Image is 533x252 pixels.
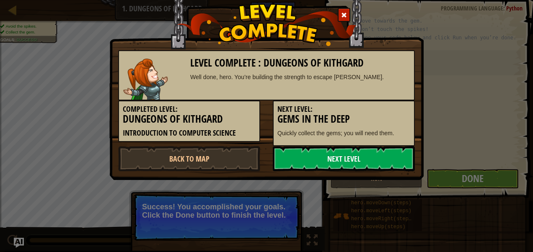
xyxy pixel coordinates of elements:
img: captain.png [123,59,168,100]
div: Well done, hero. You’re building the strength to escape [PERSON_NAME]. [190,73,410,81]
a: Next Level [273,146,415,171]
p: Quickly collect the gems; you will need them. [277,129,410,137]
a: Back to Map [118,146,260,171]
h5: Completed Level: [123,105,256,113]
h3: Gems in the Deep [277,113,410,125]
h3: Dungeons of Kithgard [123,113,256,125]
img: level_complete.png [177,4,357,46]
h3: Level Complete : Dungeons of Kithgard [190,57,410,69]
h5: Next Level: [277,105,410,113]
h5: Introduction to Computer Science [123,129,256,137]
